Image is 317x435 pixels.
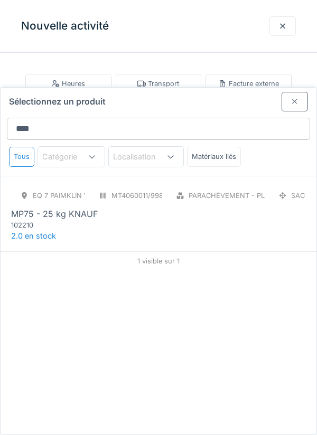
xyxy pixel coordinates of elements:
[1,88,316,111] div: Sélectionnez un produit
[11,220,138,230] div: 102210
[189,191,292,201] div: Parachèvement - Plâtrerie
[137,79,179,89] div: Transport
[9,147,34,166] div: Tous
[21,20,109,33] h3: Nouvelle activité
[113,151,171,163] div: Localisation
[33,191,102,201] div: Eq 7 Paimklin Vélo
[111,191,178,201] div: MT4060011/998/007
[218,79,279,89] div: Facture externe
[291,191,305,201] div: SAC
[42,151,92,163] div: Catégorie
[187,147,241,166] div: Matériaux liés
[11,207,98,220] div: MP75 - 25 kg KNAUF
[51,79,85,89] div: Heures
[11,231,56,240] span: 2.0 en stock
[1,251,316,270] div: 1 visible sur 1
